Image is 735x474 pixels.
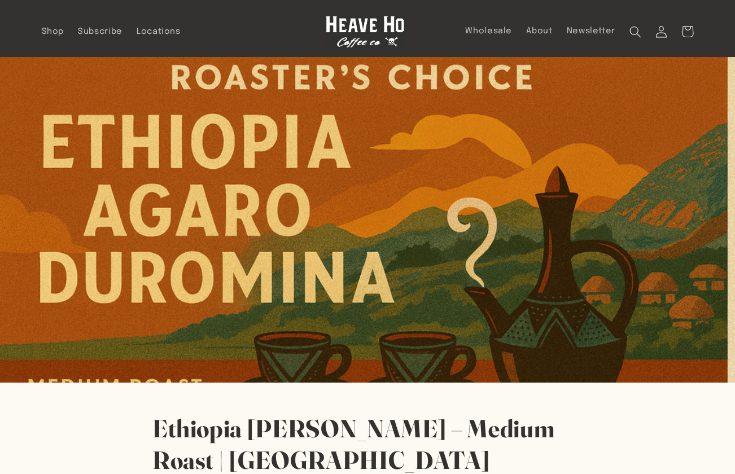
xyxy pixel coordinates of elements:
[559,19,623,43] a: Newsletter
[519,19,559,43] a: About
[34,19,71,44] a: Shop
[465,26,512,37] span: Wholesale
[458,19,519,43] a: Wholesale
[623,19,649,45] summary: Search
[137,27,181,37] span: Locations
[78,27,123,37] span: Subscribe
[526,26,552,37] span: About
[326,16,405,48] img: Heave Ho Coffee Co
[129,19,187,44] a: Locations
[71,19,130,44] a: Subscribe
[567,26,615,37] span: Newsletter
[42,27,64,37] span: Shop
